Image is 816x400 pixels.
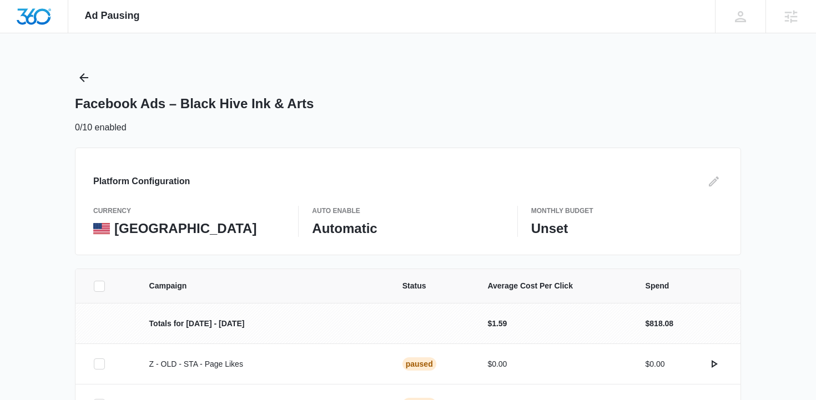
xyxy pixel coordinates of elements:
[312,220,503,237] p: Automatic
[646,318,674,330] p: $818.08
[531,220,723,237] p: Unset
[402,357,436,371] div: Paused
[149,358,376,370] p: Z - OLD - STA - Page Likes
[149,318,376,330] p: Totals for [DATE] - [DATE]
[487,280,618,292] span: Average Cost Per Click
[149,280,376,292] span: Campaign
[646,358,665,370] p: $0.00
[93,223,110,234] img: United States
[402,280,461,292] span: Status
[93,206,285,216] p: currency
[75,95,314,112] h1: Facebook Ads – Black Hive Ink & Arts
[312,206,503,216] p: Auto Enable
[531,206,723,216] p: Monthly Budget
[705,173,723,190] button: Edit
[75,69,93,87] button: Back
[487,358,618,370] p: $0.00
[75,121,127,134] p: 0/10 enabled
[487,318,618,330] p: $1.59
[705,355,723,373] button: actions.activate
[93,175,190,188] h3: Platform Configuration
[646,280,723,292] span: Spend
[114,220,256,237] p: [GEOGRAPHIC_DATA]
[85,10,140,22] span: Ad Pausing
